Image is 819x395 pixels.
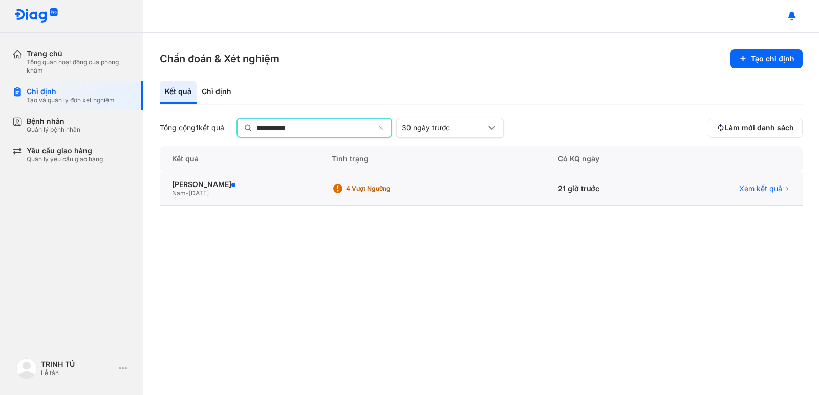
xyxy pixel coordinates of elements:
div: Trang chủ [27,49,131,58]
div: Tình trạng [319,146,546,172]
div: Tổng cộng kết quả [160,123,224,132]
div: Chỉ định [197,81,236,104]
div: Kết quả [160,146,319,172]
span: - [186,189,189,197]
div: 30 ngày trước [402,123,486,132]
div: Lễ tân [41,369,115,377]
div: 4 Vượt ngưỡng [346,184,428,193]
div: 21 giờ trước [546,172,665,206]
div: TRINH TÚ [41,360,115,369]
div: Có KQ ngày [546,146,665,172]
div: Tổng quan hoạt động của phòng khám [27,58,131,75]
div: Chỉ định [27,87,115,96]
img: logo [14,8,58,24]
span: 1 [196,123,199,132]
div: Quản lý yêu cầu giao hàng [27,155,103,164]
img: logo [16,358,37,379]
h3: Chẩn đoán & Xét nghiệm [160,52,279,66]
div: Quản lý bệnh nhân [27,126,80,134]
button: Làm mới danh sách [708,118,803,138]
div: Yêu cầu giao hàng [27,146,103,155]
span: Làm mới danh sách [725,123,794,132]
div: Bệnh nhân [27,117,80,126]
span: [DATE] [189,189,209,197]
div: Kết quả [160,81,197,104]
span: Nam [172,189,186,197]
div: Tạo và quản lý đơn xét nghiệm [27,96,115,104]
div: [PERSON_NAME] [172,180,307,189]
button: Tạo chỉ định [730,49,803,68]
span: Xem kết quả [739,184,782,193]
